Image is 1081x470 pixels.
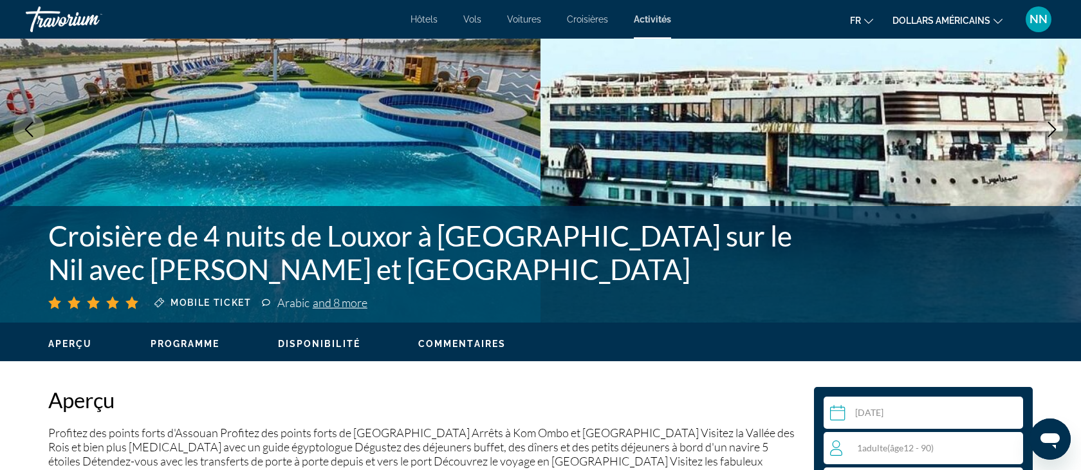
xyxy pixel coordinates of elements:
a: Voitures [507,14,541,24]
span: âge [890,442,903,453]
span: ( 12 - 90) [887,442,934,453]
span: Adulte [862,442,887,453]
button: Programme [151,338,220,350]
h2: Aperçu [48,387,801,413]
button: Next image [1036,113,1068,146]
a: Croisières [567,14,608,24]
font: NN [1030,12,1048,26]
button: Previous image [13,113,45,146]
span: 1 [857,442,934,453]
button: Changer de devise [892,11,1002,30]
font: dollars américains [892,15,990,26]
a: Hôtels [411,14,438,24]
button: Disponibilité [278,338,360,350]
span: and 8 more [313,296,367,310]
a: Activités [634,14,671,24]
span: Mobile ticket [171,297,252,308]
button: Commentaires [418,338,506,350]
iframe: Bouton de lancement de la fenêtre de messagerie [1030,418,1071,460]
font: fr [850,15,861,26]
button: Changer de langue [850,11,873,30]
a: Travorium [26,3,154,36]
a: Vols [463,14,481,24]
button: Aperçu [48,338,93,350]
button: Menu utilisateur [1022,6,1055,33]
h1: Croisière de 4 nuits de Louxor à [GEOGRAPHIC_DATA] sur le Nil avec [PERSON_NAME] et [GEOGRAPHIC_D... [48,219,827,286]
div: Arabic [277,296,367,310]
